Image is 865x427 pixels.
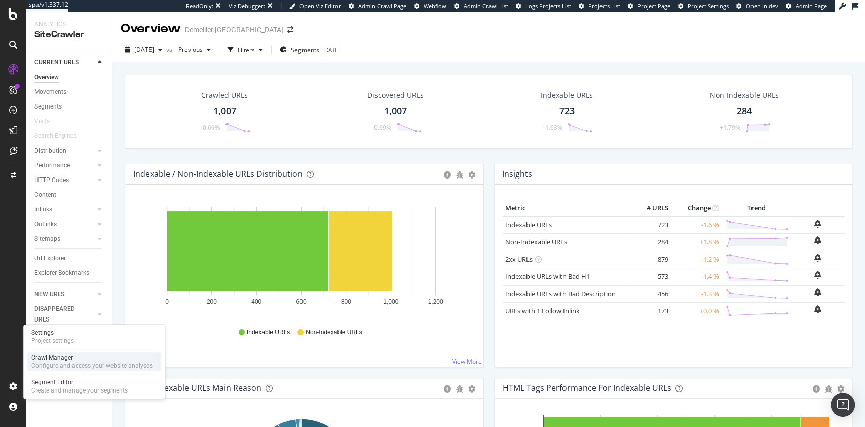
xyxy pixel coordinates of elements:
[34,289,64,300] div: NEW URLS
[505,255,533,264] a: 2xx URLs
[630,285,671,302] td: 456
[503,201,630,216] th: Metric
[34,190,56,200] div: Content
[34,204,52,215] div: Inlinks
[34,72,59,83] div: Overview
[34,204,95,215] a: Inlinks
[31,353,153,362] div: Crawl Manager
[34,234,60,244] div: Sitemaps
[27,352,161,371] a: Crawl ManagerConfigure and access your website analyses
[34,253,105,264] a: Url Explorer
[452,357,482,366] a: View More
[296,298,306,305] text: 600
[630,201,671,216] th: # URLS
[579,2,620,10] a: Projects List
[428,298,443,305] text: 1,200
[34,146,66,156] div: Distribution
[454,2,508,10] a: Admin Crawl List
[31,378,128,386] div: Segment Editor
[543,123,562,132] div: -1.63%
[637,2,670,10] span: Project Page
[710,90,779,100] div: Non-Indexable URLs
[414,2,446,10] a: Webflow
[358,2,406,10] span: Admin Crawl Page
[34,160,95,171] a: Performance
[34,20,104,29] div: Analytics
[238,46,255,54] div: Filters
[174,45,203,54] span: Previous
[424,2,446,10] span: Webflow
[814,271,821,279] div: bell-plus
[559,104,574,118] div: 723
[34,175,69,186] div: HTTP Codes
[34,304,86,325] div: DISAPPEARED URLS
[630,216,671,234] td: 723
[34,87,105,97] a: Movements
[372,123,391,132] div: -0.69%
[468,385,475,393] div: gear
[201,90,248,100] div: Crawled URLs
[671,233,722,251] td: +1.8 %
[34,72,105,83] a: Overview
[174,42,215,58] button: Previous
[306,328,362,337] span: Non-Indexable URLs
[630,233,671,251] td: 284
[207,298,217,305] text: 200
[736,2,778,10] a: Open in dev
[588,2,620,10] span: Projects List
[814,254,821,262] div: bell-plus
[444,171,451,179] div: circle-info
[341,298,351,305] text: 800
[34,268,105,278] a: Explorer Bookmarks
[786,2,827,10] a: Admin Page
[251,298,261,305] text: 400
[630,268,671,285] td: 573
[671,216,722,234] td: -1.6 %
[456,171,463,179] div: bug
[247,328,290,337] span: Indexable URLs
[34,116,60,127] a: Visits
[671,285,722,302] td: -1.3 %
[31,337,74,345] div: Project settings
[525,2,571,10] span: Logs Projects List
[121,20,181,38] div: Overview
[630,302,671,319] td: 173
[299,2,341,10] span: Open Viz Editor
[165,298,169,305] text: 0
[223,42,267,58] button: Filters
[34,219,95,230] a: Outlinks
[813,385,820,393] div: circle-info
[722,201,791,216] th: Trend
[134,45,154,54] span: 2025 Aug. 11th
[505,289,616,298] a: Indexable URLs with Bad Description
[456,385,463,393] div: bug
[505,306,580,315] a: URLs with 1 Follow Inlink
[720,123,740,132] div: +1.79%
[291,46,319,54] span: Segments
[27,377,161,396] a: Segment EditorCreate and manage your segments
[503,383,671,393] div: HTML Tags Performance for Indexable URLs
[505,220,552,229] a: Indexable URLs
[34,268,89,278] div: Explorer Bookmarks
[34,131,77,141] div: Search Engines
[34,87,66,97] div: Movements
[34,29,104,41] div: SiteCrawler
[541,90,593,100] div: Indexable URLs
[384,104,407,118] div: 1,007
[468,171,475,179] div: gear
[34,253,66,264] div: Url Explorer
[671,251,722,268] td: -1.2 %
[671,268,722,285] td: -1.4 %
[133,201,470,318] svg: A chart.
[34,101,62,112] div: Segments
[31,386,128,395] div: Create and manage your segments
[166,45,174,54] span: vs
[746,2,778,10] span: Open in dev
[229,2,265,10] div: Viz Debugger:
[34,219,57,230] div: Outlinks
[34,234,95,244] a: Sitemaps
[505,237,567,246] a: Non-Indexable URLs
[289,2,341,10] a: Open Viz Editor
[185,25,283,35] div: Demellier [GEOGRAPHIC_DATA]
